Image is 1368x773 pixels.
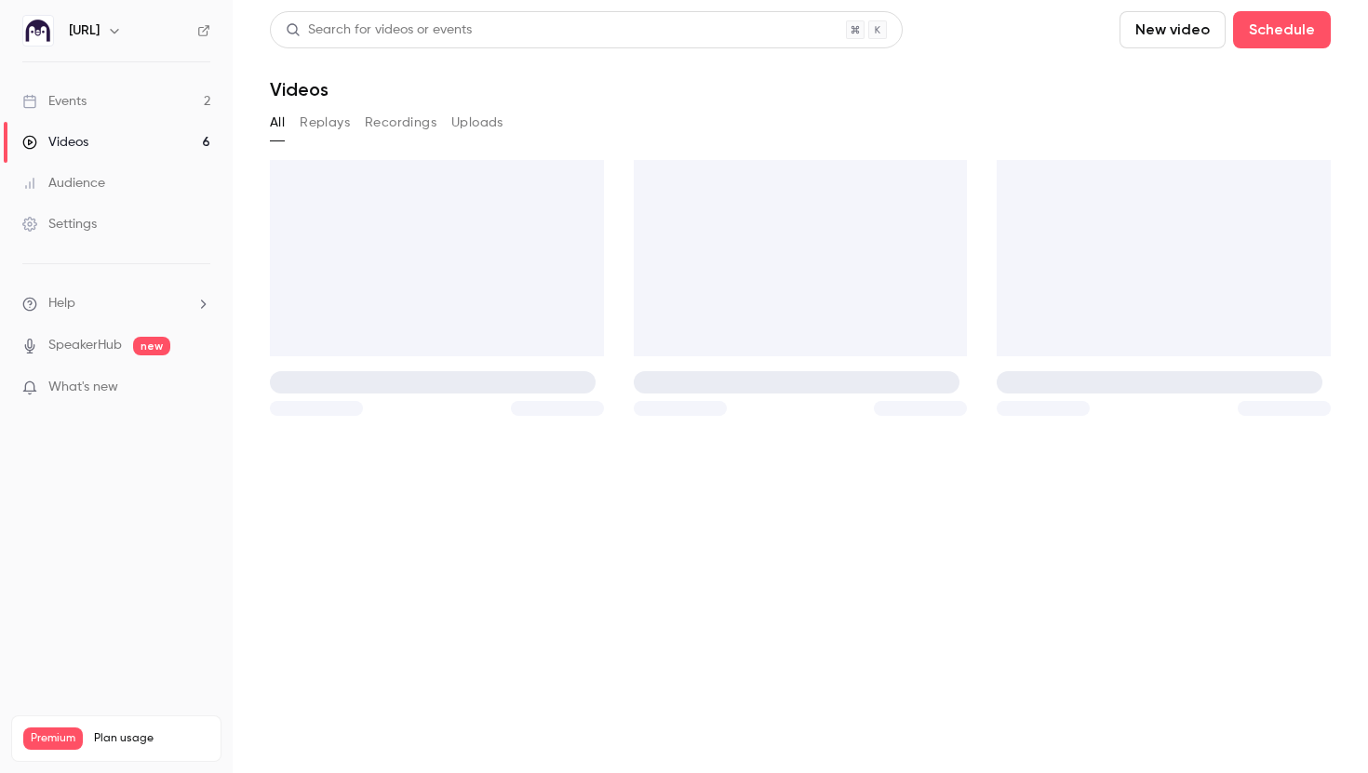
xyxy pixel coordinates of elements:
button: New video [1120,11,1226,48]
span: Premium [23,727,83,750]
button: All [270,108,285,138]
iframe: Noticeable Trigger [188,380,210,396]
div: Events [22,92,87,111]
div: Search for videos or events [286,20,472,40]
li: help-dropdown-opener [22,294,210,313]
span: What's new [48,378,118,397]
button: Recordings [365,108,436,138]
button: Schedule [1233,11,1331,48]
span: Help [48,294,75,313]
section: Videos [270,11,1331,762]
span: Plan usage [94,731,209,746]
a: SpeakerHub [48,336,122,355]
h1: Videos [270,78,329,100]
img: Ed.ai [23,16,53,46]
div: Audience [22,174,105,193]
div: Settings [22,215,97,233]
div: Videos [22,133,88,152]
button: Replays [300,108,350,138]
span: new [133,337,170,355]
h6: [URL] [69,21,100,40]
button: Uploads [451,108,503,138]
